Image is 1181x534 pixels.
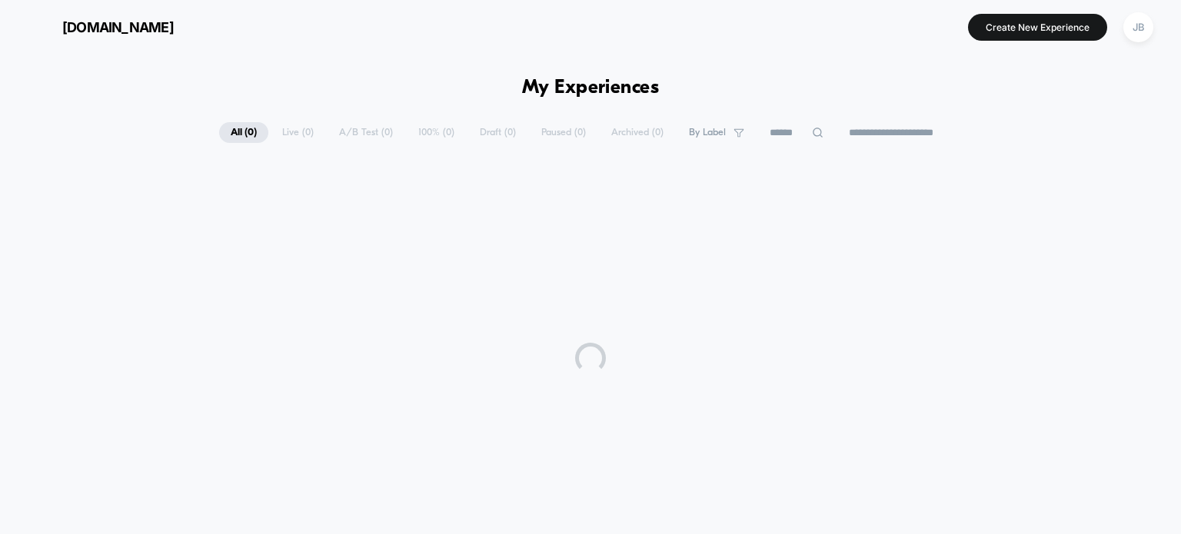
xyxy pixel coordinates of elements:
[219,122,268,143] span: All ( 0 )
[1123,12,1153,42] div: JB
[522,77,660,99] h1: My Experiences
[968,14,1107,41] button: Create New Experience
[1119,12,1158,43] button: JB
[62,19,174,35] span: [DOMAIN_NAME]
[689,127,726,138] span: By Label
[23,15,178,39] button: [DOMAIN_NAME]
